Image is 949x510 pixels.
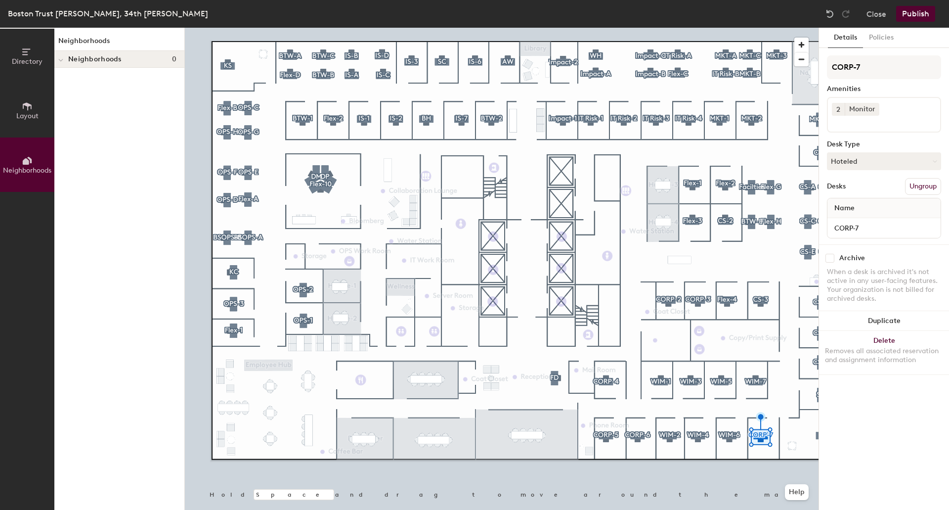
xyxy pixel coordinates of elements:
div: Boston Trust [PERSON_NAME], 34th [PERSON_NAME] [8,7,208,20]
div: Removes all associated reservation and assignment information [825,347,943,365]
input: Unnamed desk [829,221,939,235]
span: 2 [836,104,840,115]
div: Amenities [827,85,941,93]
span: 0 [172,55,176,63]
button: Hoteled [827,152,941,170]
span: Directory [12,57,43,66]
button: Publish [896,6,935,22]
span: Name [829,199,860,217]
img: Redo [841,9,851,19]
div: When a desk is archived it's not active in any user-facing features. Your organization is not bil... [827,268,941,303]
img: Undo [825,9,835,19]
span: Neighborhoods [3,166,51,175]
button: DeleteRemoves all associated reservation and assignment information [819,331,949,374]
span: Layout [16,112,39,120]
span: Neighborhoods [68,55,122,63]
button: Policies [863,28,900,48]
div: Archive [839,254,865,262]
button: Duplicate [819,311,949,331]
button: Details [828,28,863,48]
div: Desk Type [827,140,941,148]
div: Desks [827,183,846,190]
button: 2 [832,103,845,116]
button: Help [785,484,809,500]
button: Ungroup [905,178,941,195]
h1: Neighborhoods [54,36,184,51]
button: Close [866,6,886,22]
div: Monitor [845,103,879,116]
